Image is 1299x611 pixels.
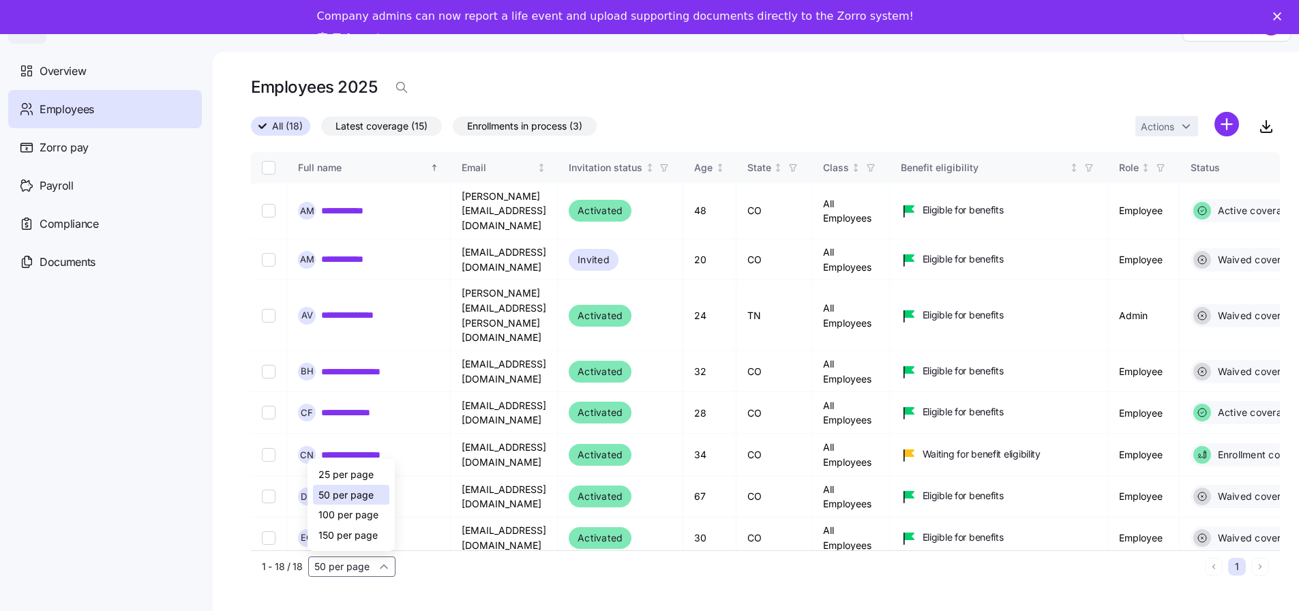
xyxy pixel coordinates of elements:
a: Payroll [8,166,202,205]
a: Overview [8,52,202,90]
span: Activated [578,530,623,546]
input: Select all records [262,161,275,175]
div: Not sorted [851,163,861,173]
span: 1 - 18 / 18 [262,560,303,573]
a: Employees [8,90,202,128]
span: Eligible for benefits [923,308,1004,322]
span: Latest coverage (15) [335,117,428,135]
span: Actions [1141,122,1174,132]
input: Select record 4 [262,365,275,378]
a: Take a tour [317,31,402,46]
button: Previous page [1205,558,1223,576]
td: [EMAIL_ADDRESS][DOMAIN_NAME] [451,351,558,392]
span: Waived coverage [1214,309,1299,323]
span: Eligible for benefits [923,531,1004,544]
button: 1 [1228,558,1246,576]
span: Waived coverage [1214,253,1299,267]
td: [EMAIL_ADDRESS][DOMAIN_NAME] [451,434,558,476]
td: Employee [1108,351,1180,392]
td: All Employees [812,392,890,434]
h1: Employees 2025 [251,76,377,98]
span: Active coverage [1214,204,1294,218]
a: Zorro pay [8,128,202,166]
div: State [747,160,771,175]
div: Email [462,160,535,175]
input: Select record 5 [262,406,275,419]
span: E Q [301,533,313,542]
td: Employee [1108,239,1180,280]
td: All Employees [812,434,890,476]
div: Benefit eligibility [901,160,1067,175]
span: Documents [40,254,95,271]
div: Not sorted [537,163,546,173]
div: Invitation status [569,160,642,175]
span: Activated [578,308,623,324]
span: Enrollments in process (3) [467,117,582,135]
span: Eligible for benefits [923,405,1004,419]
span: A V [301,311,313,320]
td: All Employees [812,280,890,351]
div: Company admins can now report a life event and upload supporting documents directly to the Zorro ... [317,10,914,23]
span: Waiting for benefit eligibility [923,447,1041,461]
td: TN [736,280,812,351]
span: 50 per page [318,488,374,503]
th: RoleNot sorted [1108,152,1180,183]
span: Activated [578,363,623,380]
input: Select record 7 [262,490,275,503]
span: D H [301,492,314,501]
td: All Employees [812,183,890,239]
td: Employee [1108,392,1180,434]
div: Class [823,160,849,175]
a: Compliance [8,205,202,243]
td: 48 [683,183,736,239]
span: 100 per page [318,507,378,522]
td: 30 [683,518,736,558]
span: Active coverage [1214,406,1294,419]
div: Not sorted [715,163,725,173]
td: CO [736,239,812,280]
td: CO [736,351,812,392]
input: Select record 2 [262,253,275,267]
td: Employee [1108,183,1180,239]
input: Select record 1 [262,204,275,218]
div: Age [694,160,713,175]
div: Full name [298,160,428,175]
span: 25 per page [318,467,374,482]
span: Payroll [40,177,74,194]
td: [EMAIL_ADDRESS][DOMAIN_NAME] [451,239,558,280]
span: Activated [578,203,623,219]
td: All Employees [812,477,890,518]
th: ClassNot sorted [812,152,890,183]
a: Documents [8,243,202,281]
td: CO [736,183,812,239]
td: [EMAIL_ADDRESS][DOMAIN_NAME] [451,392,558,434]
span: C F [301,408,313,417]
input: Select record 6 [262,448,275,462]
td: [EMAIL_ADDRESS][DOMAIN_NAME] [451,518,558,558]
td: 34 [683,434,736,476]
div: Sorted ascending [430,163,439,173]
td: CO [736,392,812,434]
div: Not sorted [773,163,783,173]
td: [PERSON_NAME][EMAIL_ADDRESS][PERSON_NAME][DOMAIN_NAME] [451,280,558,351]
td: All Employees [812,239,890,280]
div: Not sorted [1141,163,1150,173]
span: Waived coverage [1214,365,1299,378]
span: Activated [578,447,623,463]
div: Close [1273,12,1287,20]
div: Not sorted [645,163,655,173]
td: 32 [683,351,736,392]
td: All Employees [812,518,890,558]
span: Waived coverage [1214,490,1299,503]
td: Employee [1108,518,1180,558]
th: Invitation statusNot sorted [558,152,683,183]
span: B H [301,367,314,376]
span: C N [300,451,314,460]
td: [EMAIL_ADDRESS][DOMAIN_NAME] [451,477,558,518]
td: 67 [683,477,736,518]
th: EmailNot sorted [451,152,558,183]
span: Eligible for benefits [923,203,1004,217]
span: Eligible for benefits [923,252,1004,266]
td: 28 [683,392,736,434]
td: Employee [1108,434,1180,476]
